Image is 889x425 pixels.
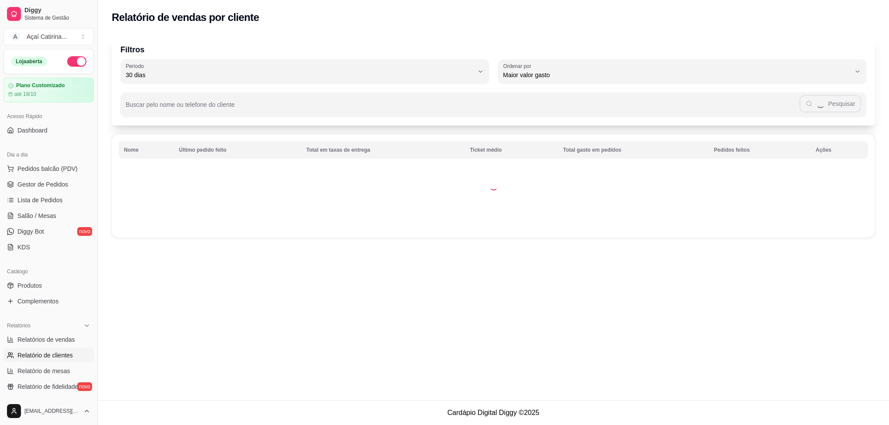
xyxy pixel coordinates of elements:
[3,3,94,24] a: DiggySistema de Gestão
[24,14,90,21] span: Sistema de Gestão
[3,279,94,292] a: Produtos
[17,196,63,204] span: Lista de Pedidos
[11,57,47,66] div: Loja aberta
[17,281,42,290] span: Produtos
[3,224,94,238] a: Diggy Botnovo
[98,400,889,425] footer: Cardápio Digital Diggy © 2025
[3,78,94,102] a: Plano Customizadoaté 18/10
[3,28,94,45] button: Select a team
[126,71,474,79] span: 30 dias
[27,32,67,41] div: Açaí Catirina ...
[120,44,866,56] p: Filtros
[67,56,86,67] button: Alterar Status
[3,109,94,123] div: Acesso Rápido
[17,367,70,375] span: Relatório de mesas
[498,59,867,84] button: Ordenar porMaior valor gasto
[489,182,498,190] div: Loading
[17,227,44,236] span: Diggy Bot
[3,364,94,378] a: Relatório de mesas
[503,71,851,79] span: Maior valor gasto
[17,164,78,173] span: Pedidos balcão (PDV)
[3,148,94,162] div: Dia a dia
[3,162,94,176] button: Pedidos balcão (PDV)
[17,243,30,252] span: KDS
[17,335,75,344] span: Relatórios de vendas
[503,62,534,70] label: Ordenar por
[17,297,58,306] span: Complementos
[3,348,94,362] a: Relatório de clientes
[3,380,94,394] a: Relatório de fidelidadenovo
[24,408,80,415] span: [EMAIL_ADDRESS][DOMAIN_NAME]
[3,333,94,347] a: Relatórios de vendas
[17,211,56,220] span: Salão / Mesas
[126,62,147,70] label: Período
[24,7,90,14] span: Diggy
[3,294,94,308] a: Complementos
[3,265,94,279] div: Catálogo
[7,322,31,329] span: Relatórios
[3,401,94,422] button: [EMAIL_ADDRESS][DOMAIN_NAME]
[3,240,94,254] a: KDS
[3,193,94,207] a: Lista de Pedidos
[3,177,94,191] a: Gestor de Pedidos
[120,59,489,84] button: Período30 dias
[3,123,94,137] a: Dashboard
[11,32,20,41] span: A
[17,180,68,189] span: Gestor de Pedidos
[16,82,65,89] article: Plano Customizado
[112,10,259,24] h2: Relatório de vendas por cliente
[3,209,94,223] a: Salão / Mesas
[17,351,73,360] span: Relatório de clientes
[126,104,800,112] input: Buscar pelo nome ou telefone do cliente
[17,126,48,135] span: Dashboard
[14,91,36,98] article: até 18/10
[17,382,78,391] span: Relatório de fidelidade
